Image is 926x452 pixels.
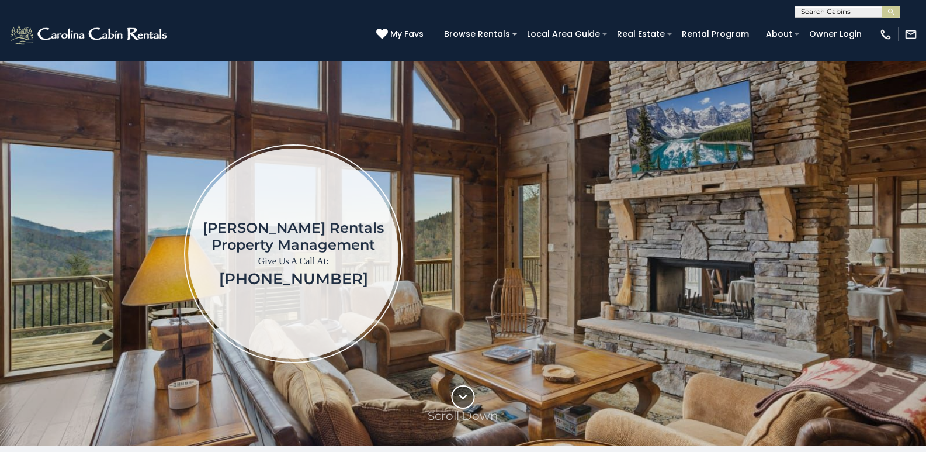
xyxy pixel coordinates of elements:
[760,25,798,43] a: About
[219,270,368,288] a: [PHONE_NUMBER]
[676,25,755,43] a: Rental Program
[570,96,909,411] iframe: New Contact Form
[904,28,917,41] img: mail-regular-white.png
[203,253,384,270] p: Give Us A Call At:
[438,25,516,43] a: Browse Rentals
[428,409,498,423] p: Scroll Down
[203,219,384,253] h1: [PERSON_NAME] Rentals Property Management
[803,25,868,43] a: Owner Login
[9,23,171,46] img: White-1-2.png
[521,25,606,43] a: Local Area Guide
[390,28,424,40] span: My Favs
[376,28,426,41] a: My Favs
[611,25,671,43] a: Real Estate
[879,28,892,41] img: phone-regular-white.png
